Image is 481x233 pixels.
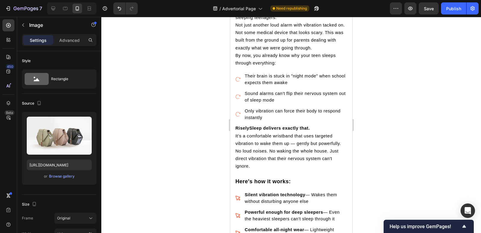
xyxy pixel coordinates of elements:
button: 7 [2,2,45,14]
strong: Comfortable all-night wear [14,210,74,215]
div: Publish [446,5,461,12]
div: Source [22,99,43,108]
p: 7 [39,5,42,12]
iframe: Design area [230,17,352,233]
div: Style [22,58,31,64]
span: Original [57,216,70,221]
span: Save [424,6,434,11]
button: Publish [441,2,466,14]
label: Frame [22,216,33,221]
button: Original [54,213,97,224]
input: https://example.com/image.jpg [27,159,92,170]
button: Save [419,2,439,14]
p: Advanced [59,37,80,43]
div: 450 [6,64,14,69]
span: Need republishing [276,6,307,11]
button: Show survey - Help us improve GemPages! [390,223,468,230]
button: Browse gallery [49,173,75,179]
span: / [219,5,221,12]
p: Settings [30,37,47,43]
div: Open Intercom Messenger [461,203,475,218]
p: Image [29,21,80,29]
div: Undo/Redo [113,2,138,14]
span: Help us improve GemPages! [390,224,461,229]
div: Size [22,200,38,209]
img: preview-image [27,117,92,155]
div: Beta [5,110,14,115]
span: Advertorial Page [222,5,256,12]
div: Rectangle [51,72,88,86]
span: — Lightweight design they'll actually keep on [14,210,104,222]
span: or [44,173,47,180]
